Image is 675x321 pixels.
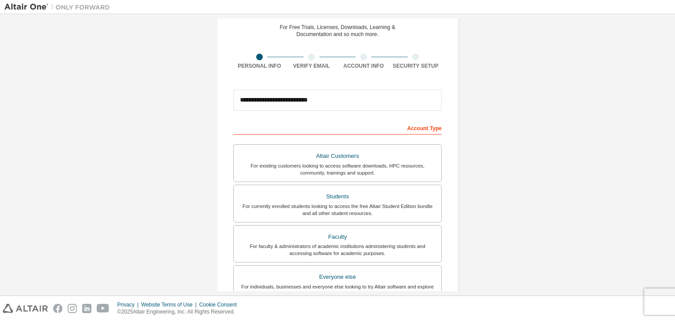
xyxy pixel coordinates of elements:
[239,203,436,217] div: For currently enrolled students looking to access the free Altair Student Edition bundle and all ...
[3,304,48,313] img: altair_logo.svg
[390,62,442,69] div: Security Setup
[269,8,406,18] div: Create an Altair One Account
[239,231,436,243] div: Faculty
[4,3,114,11] img: Altair One
[239,271,436,283] div: Everyone else
[280,24,396,38] div: For Free Trials, Licenses, Downloads, Learning & Documentation and so much more.
[117,301,141,308] div: Privacy
[97,304,109,313] img: youtube.svg
[239,283,436,297] div: For individuals, businesses and everyone else looking to try Altair software and explore our prod...
[199,301,242,308] div: Cookie Consent
[239,150,436,162] div: Altair Customers
[239,190,436,203] div: Students
[117,308,242,316] p: © 2025 Altair Engineering, Inc. All Rights Reserved.
[239,243,436,257] div: For faculty & administrators of academic institutions administering students and accessing softwa...
[239,162,436,176] div: For existing customers looking to access software downloads, HPC resources, community, trainings ...
[337,62,390,69] div: Account Info
[233,62,286,69] div: Personal Info
[53,304,62,313] img: facebook.svg
[68,304,77,313] img: instagram.svg
[82,304,91,313] img: linkedin.svg
[233,120,442,135] div: Account Type
[286,62,338,69] div: Verify Email
[141,301,199,308] div: Website Terms of Use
